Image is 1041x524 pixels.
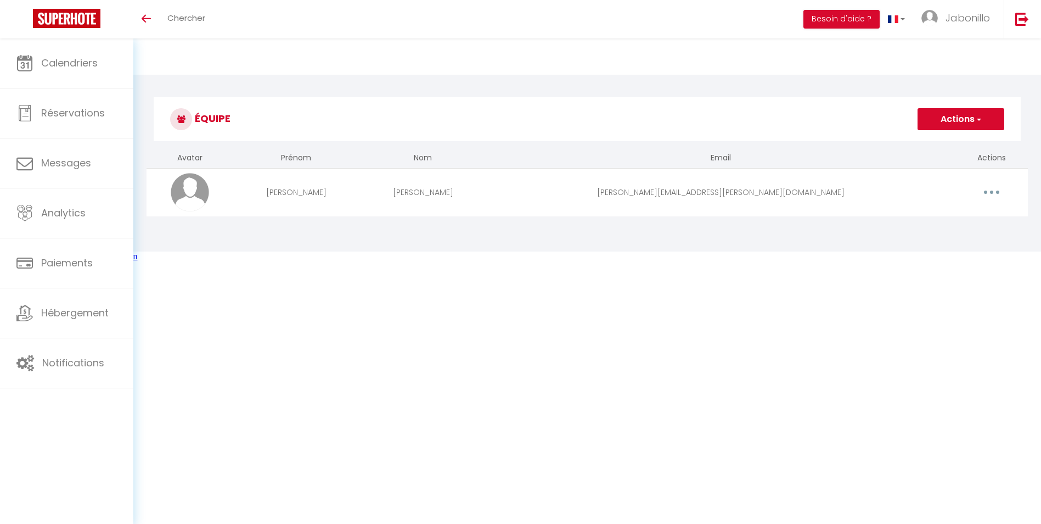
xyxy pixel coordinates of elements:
[41,56,98,70] span: Calendriers
[171,173,209,211] img: avatar.png
[359,169,486,216] td: [PERSON_NAME]
[918,108,1004,130] button: Actions
[41,206,86,220] span: Analytics
[486,169,955,216] td: [PERSON_NAME][EMAIL_ADDRESS][PERSON_NAME][DOMAIN_NAME]
[955,147,1028,169] th: Actions
[154,97,1021,141] h3: Équipe
[147,147,233,169] th: Avatar
[803,10,880,29] button: Besoin d'aide ?
[41,256,93,270] span: Paiements
[42,356,104,370] span: Notifications
[946,11,990,25] span: Jabonillo
[41,306,109,320] span: Hébergement
[167,12,205,24] span: Chercher
[921,10,938,26] img: ...
[41,156,91,170] span: Messages
[41,106,105,120] span: Réservations
[33,9,100,28] img: Super Booking
[233,169,359,216] td: [PERSON_NAME]
[233,147,359,169] th: Prénom
[359,147,486,169] th: Nom
[486,147,955,169] th: Email
[1015,12,1029,26] img: logout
